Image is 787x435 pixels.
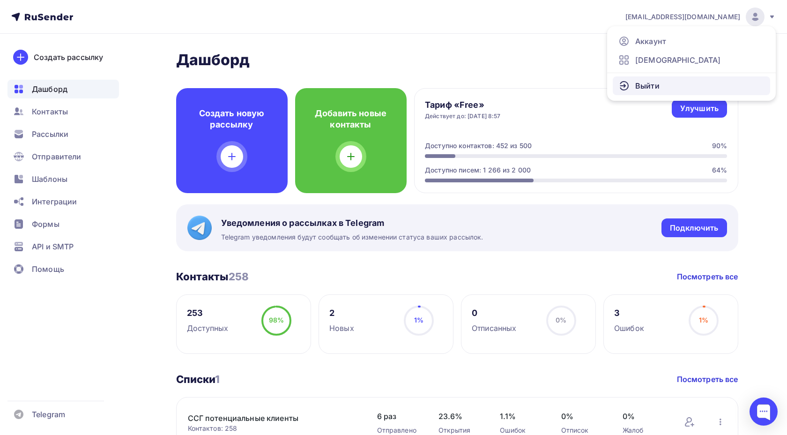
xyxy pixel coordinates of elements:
span: [EMAIL_ADDRESS][DOMAIN_NAME] [625,12,740,22]
span: Telegram [32,409,65,420]
span: 98% [269,316,284,324]
span: Шаблоны [32,173,67,185]
a: Дашборд [7,80,119,98]
span: Контакты [32,106,68,117]
div: 3 [614,307,644,319]
div: Доступных [187,322,228,334]
span: Выйти [635,80,660,91]
a: Шаблоны [7,170,119,188]
div: Контактов: 258 [188,424,358,433]
span: 0% [623,411,665,422]
span: Аккаунт [635,36,666,47]
div: Ошибок [614,322,644,334]
a: [EMAIL_ADDRESS][DOMAIN_NAME] [625,7,776,26]
h3: Списки [176,373,220,386]
h3: Контакты [176,270,249,283]
span: Дашборд [32,83,67,95]
h4: Тариф «Free» [425,99,501,111]
a: ССГ потенциальные клиенты [188,412,347,424]
span: Интеграции [32,196,77,207]
div: Открытия [438,426,481,435]
div: 0 [472,307,516,319]
h2: Дашборд [176,51,738,69]
span: Рассылки [32,128,68,140]
span: [DEMOGRAPHIC_DATA] [635,54,721,66]
h4: Создать новую рассылку [191,108,273,130]
a: Посмотреть все [677,374,738,385]
div: Создать рассылку [34,52,103,63]
span: API и SMTP [32,241,74,252]
a: Контакты [7,102,119,121]
div: 2 [329,307,354,319]
a: Формы [7,215,119,233]
div: Отписанных [472,322,516,334]
div: 90% [712,141,727,150]
span: Отправители [32,151,82,162]
div: Новых [329,322,354,334]
div: Улучшить [680,103,719,114]
ul: [EMAIL_ADDRESS][DOMAIN_NAME] [607,26,776,101]
span: Telegram уведомления будут сообщать об изменении статуса ваших рассылок. [221,232,483,242]
a: Отправители [7,147,119,166]
span: Формы [32,218,59,230]
span: 0% [556,316,566,324]
span: 1.1% [500,411,542,422]
div: Действует до: [DATE] 8:57 [425,112,501,120]
div: Ошибок [500,426,542,435]
div: Жалоб [623,426,665,435]
div: Отписок [561,426,604,435]
span: 1 [215,373,220,385]
div: Доступно контактов: 452 из 500 [425,141,532,150]
a: Посмотреть все [677,271,738,282]
span: Помощь [32,263,64,275]
div: Отправлено [377,426,420,435]
span: 0% [561,411,604,422]
div: Подключить [670,223,718,233]
div: 64% [712,165,727,175]
span: 1% [699,316,708,324]
span: 258 [229,270,249,283]
div: 253 [187,307,228,319]
span: 1% [414,316,423,324]
a: Рассылки [7,125,119,143]
span: Уведомления о рассылках в Telegram [221,217,483,229]
span: 6 раз [377,411,420,422]
div: Доступно писем: 1 266 из 2 000 [425,165,531,175]
span: 23.6% [438,411,481,422]
h4: Добавить новые контакты [310,108,392,130]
